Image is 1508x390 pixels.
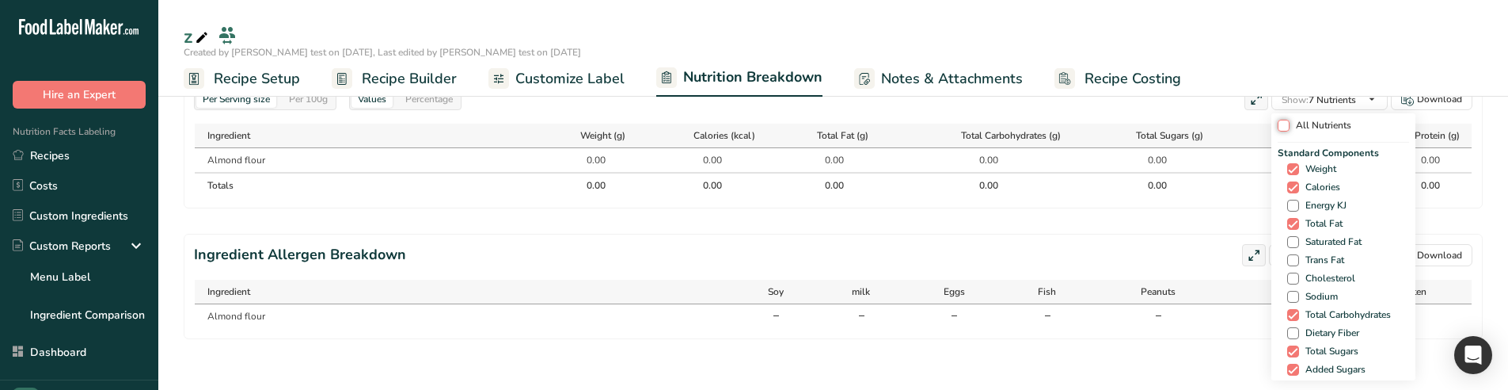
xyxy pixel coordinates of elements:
span: Notes & Attachments [881,68,1023,90]
span: Weight [1299,163,1336,175]
div: Custom Reports [13,238,111,254]
button: Hire an Expert [13,81,146,109]
span: Sodium [1299,291,1338,303]
span: Show: [1282,94,1309,106]
div: 0.00 [804,153,844,167]
span: Ingredient [207,285,250,299]
span: Recipe Costing [1084,68,1181,90]
div: 0.00 [804,178,844,193]
div: Percentage [399,90,459,108]
a: Recipe Setup [184,61,300,97]
span: Protein (g) [1415,128,1460,143]
span: Added Sugars [1299,364,1366,376]
span: Soy [768,285,784,299]
span: Standard Components [1278,146,1409,160]
span: Fish [1038,285,1056,299]
span: Recipe Builder [362,68,457,90]
span: Nutrition Breakdown [683,67,822,88]
div: 0.00 [959,153,998,167]
th: Totals [195,172,535,197]
div: Download [1417,248,1462,262]
h2: Ingredient Allergen Breakdown [194,244,406,266]
div: 0.00 [682,178,722,193]
a: Recipe Costing [1054,61,1181,97]
span: All Nutrients [1290,120,1351,132]
a: Notes & Attachments [854,61,1023,97]
div: z [184,22,211,51]
span: milk [852,285,870,299]
button: Download [1391,88,1472,110]
div: 0.00 [1127,153,1167,167]
span: Total Sugars (g) [1136,128,1203,143]
a: Recipe Builder [332,61,457,97]
span: Dietary Fiber [1299,327,1359,339]
span: Eggs [944,285,965,299]
div: Values [351,90,393,108]
div: Download [1417,92,1462,106]
span: Saturated Fat [1299,236,1362,248]
div: Per Serving size [196,90,276,108]
span: Cholesterol [1299,273,1355,285]
span: Total Fat [1299,218,1343,230]
a: Customize Label [488,61,625,97]
div: 0.00 [1127,178,1167,193]
span: Trans Fat [1299,254,1344,266]
span: Total Sugars [1299,346,1358,357]
span: 7 Nutrients [1282,94,1356,106]
span: Ingredient [207,128,250,143]
div: Per 100g [283,90,334,108]
a: Nutrition Breakdown [656,59,822,97]
button: Download [1391,244,1472,266]
span: Energy KJ [1299,200,1347,212]
div: Open Intercom Messenger [1454,336,1492,374]
div: 0.00 [682,153,722,167]
span: Total Carbohydrates (g) [961,128,1061,143]
button: Show:7 Allergens [1269,244,1388,266]
span: Total Fat (g) [817,128,868,143]
td: Almond flour [195,148,535,172]
span: Customize Label [515,68,625,90]
span: Peanuts [1141,285,1176,299]
div: 0.00 [566,153,606,167]
span: Weight (g) [580,128,625,143]
td: Almond flour [195,304,735,328]
span: Calories [1299,182,1340,193]
button: Show:7 Nutrients [1271,88,1388,110]
div: 0.00 [959,178,998,193]
span: Total Carbohydrates [1299,309,1391,321]
span: Created by [PERSON_NAME] test on [DATE], Last edited by [PERSON_NAME] test on [DATE] [184,46,581,59]
div: 0.00 [566,178,606,193]
span: Calories (kcal) [693,128,755,143]
span: Recipe Setup [214,68,300,90]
